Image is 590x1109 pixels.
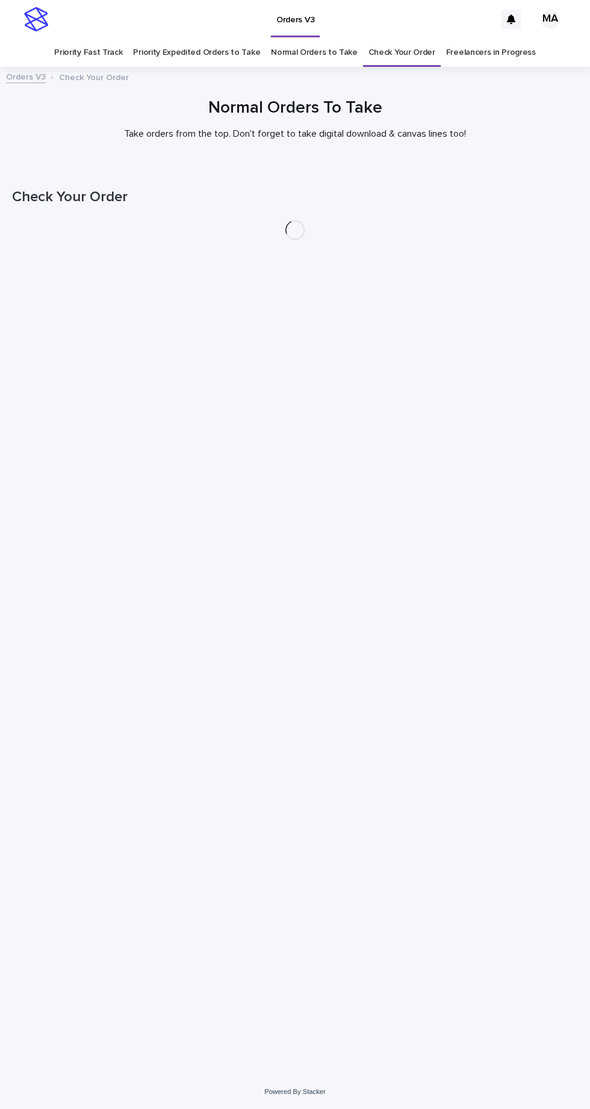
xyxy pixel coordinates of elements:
[271,39,358,67] a: Normal Orders to Take
[12,98,578,119] h1: Normal Orders To Take
[6,69,46,83] a: Orders V3
[24,7,48,31] img: stacker-logo-s-only.png
[133,39,260,67] a: Priority Expedited Orders to Take
[264,1088,325,1095] a: Powered By Stacker
[446,39,536,67] a: Freelancers in Progress
[541,10,560,29] div: MA
[54,39,122,67] a: Priority Fast Track
[368,39,435,67] a: Check Your Order
[54,128,536,140] p: Take orders from the top. Don't forget to take digital download & canvas lines too!
[59,70,129,83] p: Check Your Order
[12,189,578,206] h1: Check Your Order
